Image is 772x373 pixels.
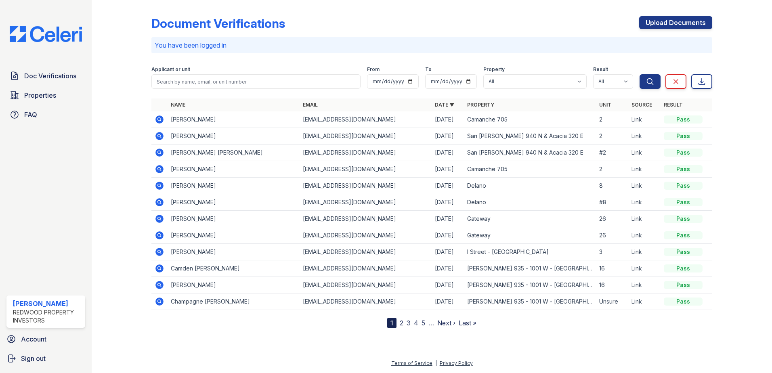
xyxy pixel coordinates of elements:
[664,132,703,140] div: Pass
[13,308,82,325] div: Redwood Property Investors
[168,161,300,178] td: [PERSON_NAME]
[303,102,318,108] a: Email
[664,182,703,190] div: Pass
[407,319,411,327] a: 3
[664,149,703,157] div: Pass
[387,318,396,328] div: 1
[428,318,434,328] span: …
[596,145,628,161] td: #2
[464,178,596,194] td: Delano
[628,211,661,227] td: Link
[628,227,661,244] td: Link
[168,244,300,260] td: [PERSON_NAME]
[664,281,703,289] div: Pass
[464,277,596,293] td: [PERSON_NAME] 935 - 1001 W - [GEOGRAPHIC_DATA] Apartments
[155,40,709,50] p: You have been logged in
[464,145,596,161] td: San [PERSON_NAME] 940 N & Acacia 320 E
[628,260,661,277] td: Link
[151,66,190,73] label: Applicant or unit
[628,128,661,145] td: Link
[599,102,611,108] a: Unit
[6,87,85,103] a: Properties
[425,66,432,73] label: To
[432,244,464,260] td: [DATE]
[596,244,628,260] td: 3
[13,299,82,308] div: [PERSON_NAME]
[391,360,432,366] a: Terms of Service
[639,16,712,29] a: Upload Documents
[432,260,464,277] td: [DATE]
[300,293,432,310] td: [EMAIL_ADDRESS][DOMAIN_NAME]
[631,102,652,108] a: Source
[664,102,683,108] a: Result
[464,244,596,260] td: I Street - [GEOGRAPHIC_DATA]
[664,215,703,223] div: Pass
[664,248,703,256] div: Pass
[300,277,432,293] td: [EMAIL_ADDRESS][DOMAIN_NAME]
[300,211,432,227] td: [EMAIL_ADDRESS][DOMAIN_NAME]
[432,227,464,244] td: [DATE]
[432,161,464,178] td: [DATE]
[464,194,596,211] td: Delano
[432,128,464,145] td: [DATE]
[21,334,46,344] span: Account
[628,244,661,260] td: Link
[596,178,628,194] td: 8
[24,71,76,81] span: Doc Verifications
[414,319,418,327] a: 4
[168,211,300,227] td: [PERSON_NAME]
[628,293,661,310] td: Link
[367,66,380,73] label: From
[596,260,628,277] td: 16
[464,211,596,227] td: Gateway
[432,277,464,293] td: [DATE]
[168,277,300,293] td: [PERSON_NAME]
[422,319,425,327] a: 5
[432,211,464,227] td: [DATE]
[21,354,46,363] span: Sign out
[168,194,300,211] td: [PERSON_NAME]
[459,319,476,327] a: Last »
[596,277,628,293] td: 16
[596,293,628,310] td: Unsure
[664,165,703,173] div: Pass
[467,102,494,108] a: Property
[24,110,37,119] span: FAQ
[400,319,403,327] a: 2
[437,319,455,327] a: Next ›
[168,227,300,244] td: [PERSON_NAME]
[628,194,661,211] td: Link
[628,178,661,194] td: Link
[3,26,88,42] img: CE_Logo_Blue-a8612792a0a2168367f1c8372b55b34899dd931a85d93a1a3d3e32e68fde9ad4.png
[464,260,596,277] td: [PERSON_NAME] 935 - 1001 W - [GEOGRAPHIC_DATA] Apartments
[168,293,300,310] td: Champagne [PERSON_NAME]
[300,145,432,161] td: [EMAIL_ADDRESS][DOMAIN_NAME]
[300,244,432,260] td: [EMAIL_ADDRESS][DOMAIN_NAME]
[432,111,464,128] td: [DATE]
[664,115,703,124] div: Pass
[435,102,454,108] a: Date ▼
[432,194,464,211] td: [DATE]
[432,145,464,161] td: [DATE]
[151,74,361,89] input: Search by name, email, or unit number
[464,111,596,128] td: Camanche 705
[628,161,661,178] td: Link
[664,231,703,239] div: Pass
[628,277,661,293] td: Link
[24,90,56,100] span: Properties
[596,211,628,227] td: 26
[432,293,464,310] td: [DATE]
[596,161,628,178] td: 2
[300,178,432,194] td: [EMAIL_ADDRESS][DOMAIN_NAME]
[3,350,88,367] button: Sign out
[464,293,596,310] td: [PERSON_NAME] 935 - 1001 W - [GEOGRAPHIC_DATA] Apartments
[300,161,432,178] td: [EMAIL_ADDRESS][DOMAIN_NAME]
[483,66,505,73] label: Property
[300,194,432,211] td: [EMAIL_ADDRESS][DOMAIN_NAME]
[664,198,703,206] div: Pass
[596,194,628,211] td: #8
[168,111,300,128] td: [PERSON_NAME]
[168,260,300,277] td: Camden [PERSON_NAME]
[664,264,703,272] div: Pass
[6,107,85,123] a: FAQ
